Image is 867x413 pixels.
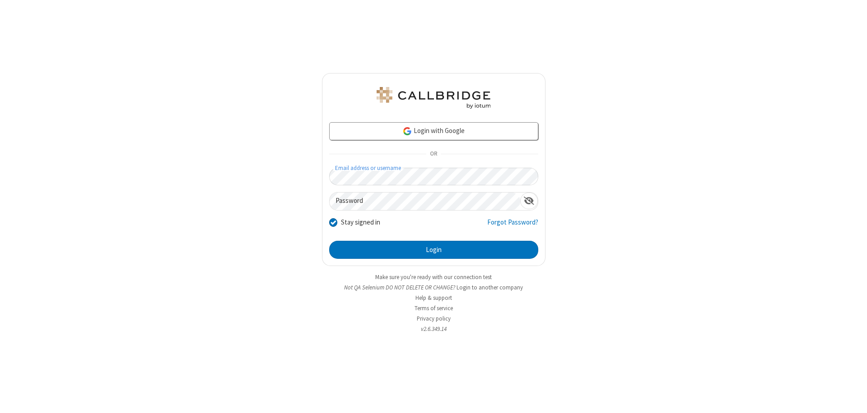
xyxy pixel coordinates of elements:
input: Email address or username [329,168,538,185]
span: OR [426,148,441,161]
a: Privacy policy [417,315,451,322]
a: Help & support [415,294,452,302]
label: Stay signed in [341,217,380,228]
div: Show password [520,193,538,209]
a: Login with Google [329,122,538,140]
a: Terms of service [415,304,453,312]
input: Password [330,193,520,210]
a: Make sure you're ready with our connection test [375,273,492,281]
a: Forgot Password? [487,217,538,234]
img: google-icon.png [402,126,412,136]
li: Not QA Selenium DO NOT DELETE OR CHANGE? [322,283,545,292]
li: v2.6.349.14 [322,325,545,333]
img: QA Selenium DO NOT DELETE OR CHANGE [375,87,492,109]
button: Login [329,241,538,259]
button: Login to another company [457,283,523,292]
